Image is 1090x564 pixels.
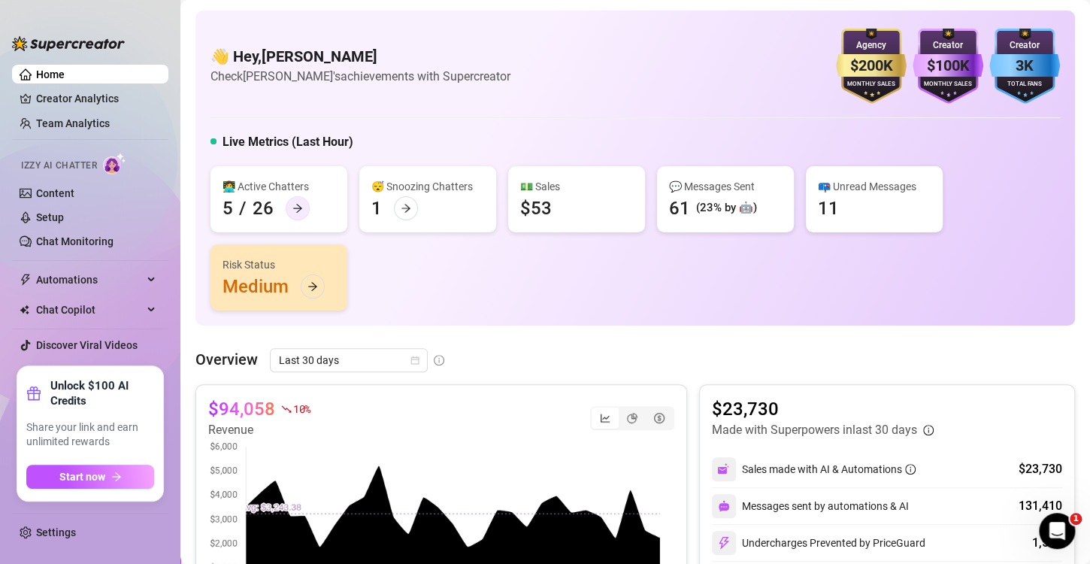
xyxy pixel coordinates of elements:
div: Total Fans [989,80,1060,89]
img: gold-badge-CigiZidd.svg [836,29,907,104]
img: AI Chatter [103,153,126,174]
div: Creator [989,38,1060,53]
div: 📪 Unread Messages [818,178,931,195]
span: calendar [410,356,419,365]
span: 1 [1070,513,1082,525]
img: logo-BBDzfeDw.svg [12,36,125,51]
div: 11 [818,196,839,220]
span: arrow-right [307,281,318,292]
article: $94,058 [208,397,275,421]
a: Home [36,68,65,80]
span: Share your link and earn unlimited rewards [26,420,154,450]
h4: 👋 Hey, [PERSON_NAME] [210,46,510,67]
span: 10 % [293,402,310,416]
img: svg%3e [718,500,730,512]
span: Izzy AI Chatter [21,159,97,173]
span: Chat Copilot [36,298,143,322]
a: Settings [36,526,76,538]
img: purple-badge-B9DA21FR.svg [913,29,983,104]
span: pie-chart [627,413,637,423]
a: Chat Monitoring [36,235,114,247]
span: Automations [36,268,143,292]
img: svg%3e [717,462,731,476]
span: info-circle [434,355,444,365]
div: $100K [913,54,983,77]
img: svg%3e [717,536,731,550]
div: Monthly Sales [836,80,907,89]
a: Content [36,187,74,199]
div: 💬 Messages Sent [669,178,782,195]
a: Creator Analytics [36,86,156,111]
img: blue-badge-DgoSNQY1.svg [989,29,1060,104]
span: fall [281,404,292,414]
div: 💵 Sales [520,178,633,195]
span: arrow-right [292,203,303,214]
div: 1,581 [1032,534,1062,552]
span: gift [26,386,41,401]
div: 26 [253,196,274,220]
article: $23,730 [712,397,934,421]
span: Last 30 days [279,349,419,371]
span: line-chart [600,413,610,423]
h5: Live Metrics (Last Hour) [223,133,353,151]
a: Setup [36,211,64,223]
div: 131,410 [1019,497,1062,515]
div: (23% by 🤖) [696,199,757,217]
div: 3K [989,54,1060,77]
div: Sales made with AI & Automations [742,461,916,478]
img: Chat Copilot [20,305,29,315]
article: Made with Superpowers in last 30 days [712,421,917,439]
span: arrow-right [401,203,411,214]
div: 61 [669,196,690,220]
div: $23,730 [1019,460,1062,478]
div: Undercharges Prevented by PriceGuard [712,531,925,555]
div: 1 [371,196,382,220]
iframe: Intercom live chat [1039,513,1075,549]
span: arrow-right [111,472,122,482]
span: info-circle [905,464,916,475]
div: 👩‍💻 Active Chatters [223,178,335,195]
div: 😴 Snoozing Chatters [371,178,484,195]
button: Start nowarrow-right [26,465,154,489]
span: thunderbolt [20,274,32,286]
article: Check [PERSON_NAME]'s achievements with Supercreator [210,67,510,86]
div: $53 [520,196,552,220]
article: Overview [195,348,258,371]
div: segmented control [590,406,674,430]
div: Monthly Sales [913,80,983,89]
a: Team Analytics [36,117,110,129]
div: 5 [223,196,233,220]
div: Risk Status [223,256,335,273]
div: Messages sent by automations & AI [712,494,909,518]
span: Start now [59,471,105,483]
span: dollar-circle [654,413,665,423]
div: Creator [913,38,983,53]
strong: Unlock $100 AI Credits [50,378,154,408]
article: Revenue [208,421,310,439]
a: Discover Viral Videos [36,339,138,351]
span: info-circle [923,425,934,435]
div: Agency [836,38,907,53]
div: $200K [836,54,907,77]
